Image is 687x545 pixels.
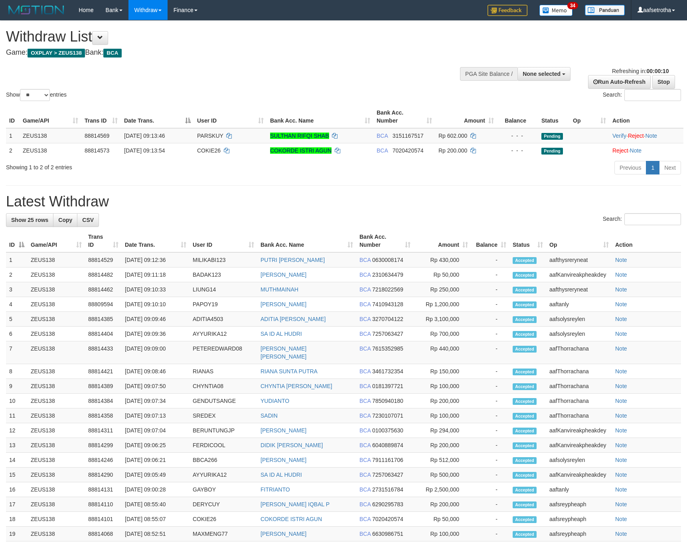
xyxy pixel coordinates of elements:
span: Accepted [513,316,537,323]
th: User ID: activate to sort column ascending [190,230,257,252]
td: - [471,379,509,394]
td: 7 [6,341,28,364]
span: Copy 7911161706 to clipboard [372,457,403,463]
span: Accepted [513,413,537,420]
a: FITRIANTO [261,486,290,493]
td: - [471,364,509,379]
td: 88814404 [85,327,122,341]
span: Copy 0630008174 to clipboard [372,257,403,263]
td: 88814311 [85,423,122,438]
span: BCA [359,331,371,337]
th: Game/API: activate to sort column ascending [20,105,81,128]
td: - [471,453,509,468]
td: Rp 440,000 [414,341,471,364]
a: Reject [628,133,644,139]
span: Accepted [513,383,537,390]
td: ZEUS138 [28,468,85,482]
td: 10 [6,394,28,408]
td: Rp 250,000 [414,282,471,297]
span: Accepted [513,257,537,264]
a: DIDIK [PERSON_NAME] [261,442,323,448]
td: ZEUS138 [20,143,81,158]
td: LIUNG14 [190,282,257,297]
a: YUDIANTO [261,398,289,404]
span: [DATE] 09:13:46 [124,133,165,139]
span: Copy 7230107071 to clipboard [372,412,403,419]
td: 88814246 [85,453,122,468]
td: - [471,312,509,327]
td: PAPOY19 [190,297,257,312]
span: Rp 200.000 [438,147,467,154]
span: 88814569 [85,133,109,139]
span: Copy 2731516784 to clipboard [372,486,403,493]
a: Note [615,398,627,404]
td: - [471,282,509,297]
div: - - - [500,132,535,140]
td: 2 [6,143,20,158]
span: BCA [359,457,371,463]
td: ZEUS138 [28,312,85,327]
td: · [609,143,683,158]
td: [DATE] 09:10:33 [122,282,190,297]
a: Copy [53,213,77,227]
td: PETEREDWARD08 [190,341,257,364]
div: Showing 1 to 2 of 2 entries [6,160,280,171]
span: Copy 3461732354 to clipboard [372,368,403,375]
span: BCA [359,316,371,322]
th: Op: activate to sort column ascending [546,230,612,252]
td: [DATE] 09:09:46 [122,312,190,327]
td: 11 [6,408,28,423]
td: 88814529 [85,252,122,268]
span: [DATE] 09:13:54 [124,147,165,154]
a: 1 [646,161,659,174]
td: ZEUS138 [28,438,85,453]
td: BBCA266 [190,453,257,468]
td: [DATE] 09:11:18 [122,268,190,282]
a: Note [615,286,627,293]
td: Rp 2,500,000 [414,482,471,497]
span: BCA [359,398,371,404]
span: 88814573 [85,147,109,154]
a: SA ID AL HUDRI [261,472,302,478]
td: Rp 700,000 [414,327,471,341]
td: 88814421 [85,364,122,379]
td: aafKanvireakpheakdey [546,468,612,482]
td: [DATE] 09:07:34 [122,394,190,408]
td: ZEUS138 [28,453,85,468]
img: panduan.png [585,5,625,16]
div: PGA Site Balance / [460,67,517,81]
a: Note [615,345,627,352]
td: Rp 294,000 [414,423,471,438]
a: [PERSON_NAME] [261,301,306,307]
span: Accepted [513,457,537,464]
label: Search: [603,213,681,225]
a: Note [645,133,657,139]
span: Copy 0181397721 to clipboard [372,383,403,389]
input: Search: [624,89,681,101]
a: PUTRI [PERSON_NAME] [261,257,325,263]
td: FERDICOOL [190,438,257,453]
td: - [471,423,509,438]
a: Note [615,486,627,493]
span: BCA [359,257,371,263]
span: Accepted [513,346,537,353]
span: Rp 602.000 [438,133,467,139]
a: [PERSON_NAME] [261,427,306,434]
td: aafKanvireakpheakdey [546,423,612,438]
td: ZEUS138 [28,423,85,438]
a: RIANA SUNTA PUTRA [261,368,318,375]
span: Copy 3270704122 to clipboard [372,316,403,322]
th: Trans ID: activate to sort column ascending [81,105,121,128]
th: Bank Acc. Number: activate to sort column ascending [373,105,435,128]
td: [DATE] 09:09:00 [122,341,190,364]
td: 88814384 [85,394,122,408]
span: None selected [523,71,561,77]
td: GENDUTSANGE [190,394,257,408]
span: BCA [359,383,371,389]
a: Note [615,383,627,389]
span: Accepted [513,442,537,449]
button: None selected [517,67,571,81]
a: Note [615,501,627,507]
th: ID: activate to sort column descending [6,230,28,252]
td: Rp 200,000 [414,394,471,408]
